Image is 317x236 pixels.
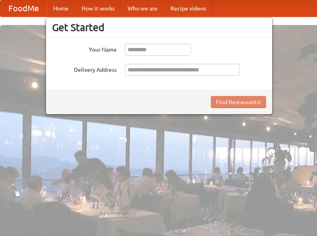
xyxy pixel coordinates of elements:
[121,0,164,17] a: Who we are
[211,96,266,108] button: Find Restaurants!
[52,64,117,74] label: Delivery Address
[52,21,266,33] h3: Get Started
[47,0,75,17] a: Home
[164,0,212,17] a: Recipe videos
[75,0,121,17] a: How it works
[0,0,47,17] a: FoodMe
[52,44,117,54] label: Your Name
